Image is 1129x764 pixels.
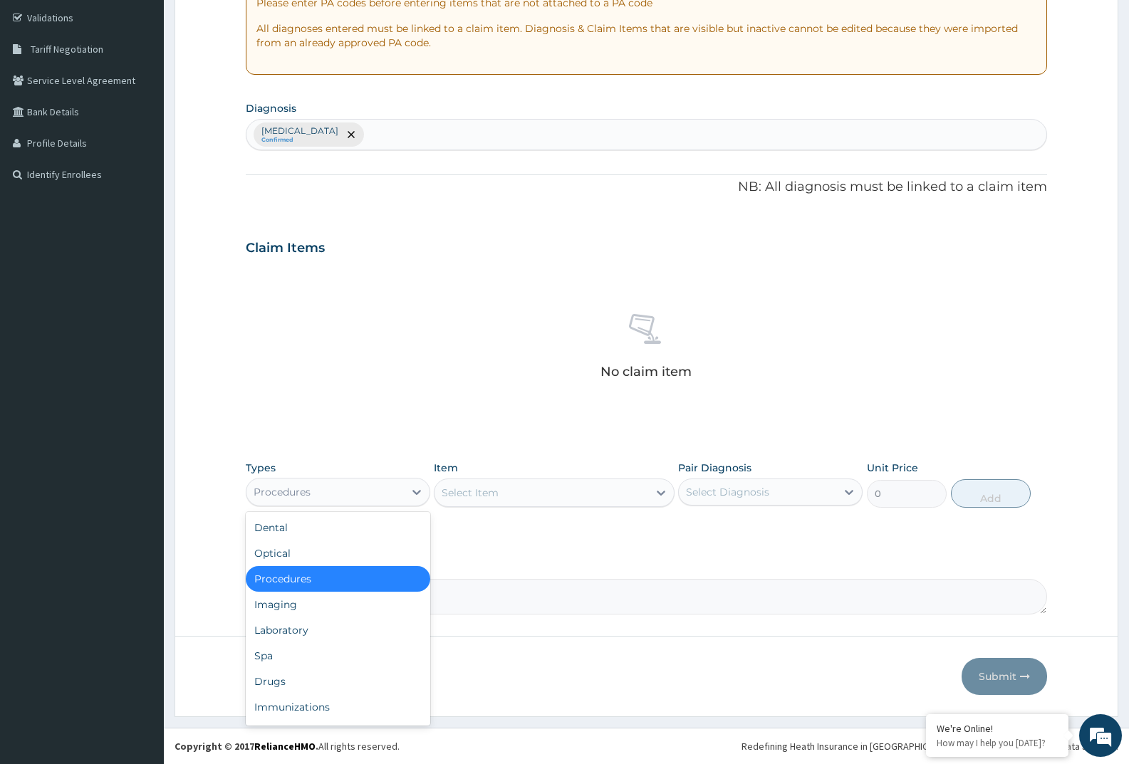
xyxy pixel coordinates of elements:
textarea: Type your message and hit 'Enter' [7,389,271,439]
span: We're online! [83,179,197,323]
div: Select Diagnosis [686,485,769,499]
span: remove selection option [345,128,358,141]
p: No claim item [600,365,692,379]
div: We're Online! [937,722,1058,735]
footer: All rights reserved. [164,728,1129,764]
div: Immunizations [246,694,430,720]
div: Redefining Heath Insurance in [GEOGRAPHIC_DATA] using Telemedicine and Data Science! [742,739,1118,753]
div: Drugs [246,669,430,694]
label: Types [246,462,276,474]
img: d_794563401_company_1708531726252_794563401 [26,71,58,107]
p: NB: All diagnosis must be linked to a claim item [246,178,1047,197]
button: Add [951,479,1031,508]
button: Submit [962,658,1047,695]
p: How may I help you today? [937,737,1058,749]
span: Tariff Negotiation [31,43,103,56]
p: All diagnoses entered must be linked to a claim item. Diagnosis & Claim Items that are visible bu... [256,21,1036,50]
div: Procedures [246,566,430,592]
div: Imaging [246,592,430,617]
div: Laboratory [246,617,430,643]
strong: Copyright © 2017 . [175,740,318,753]
p: [MEDICAL_DATA] [261,125,338,137]
a: RelianceHMO [254,740,316,753]
div: Chat with us now [74,80,239,98]
small: Confirmed [261,137,338,144]
div: Spa [246,643,430,669]
label: Pair Diagnosis [678,461,751,475]
label: Comment [246,559,1047,571]
div: Minimize live chat window [234,7,268,41]
label: Diagnosis [246,101,296,115]
div: Dental [246,515,430,540]
div: Optical [246,540,430,566]
div: Others [246,720,430,745]
div: Procedures [254,485,311,499]
div: Select Item [442,486,499,500]
label: Unit Price [867,461,918,475]
label: Item [434,461,458,475]
h3: Claim Items [246,241,325,256]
